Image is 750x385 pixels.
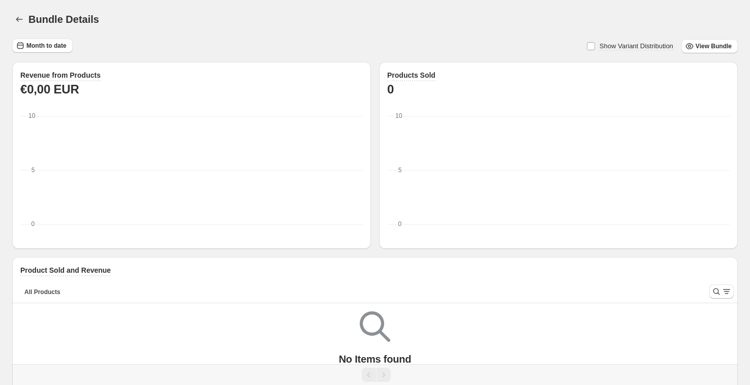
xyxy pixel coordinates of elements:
[26,42,67,50] span: Month to date
[696,42,732,50] span: View Bundle
[600,42,673,50] span: Show Variant Distribution
[395,112,402,119] text: 10
[12,39,73,53] button: Month to date
[20,70,101,80] h3: Revenue from Products
[709,284,734,299] button: Search and filter results
[398,220,402,228] text: 0
[20,265,111,275] h3: Product Sold and Revenue
[12,364,738,385] nav: Pagination
[28,13,99,25] h1: Bundle Details
[20,81,79,98] h2: €0,00 EUR
[339,353,412,365] p: No Items found
[24,288,60,296] span: All Products
[398,167,402,174] text: 5
[360,311,390,342] img: Empty search results
[32,220,35,228] text: 0
[28,112,36,119] text: 10
[32,167,35,174] text: 5
[681,39,738,53] button: View Bundle
[387,70,435,80] h3: Products Sold
[387,81,394,98] h2: 0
